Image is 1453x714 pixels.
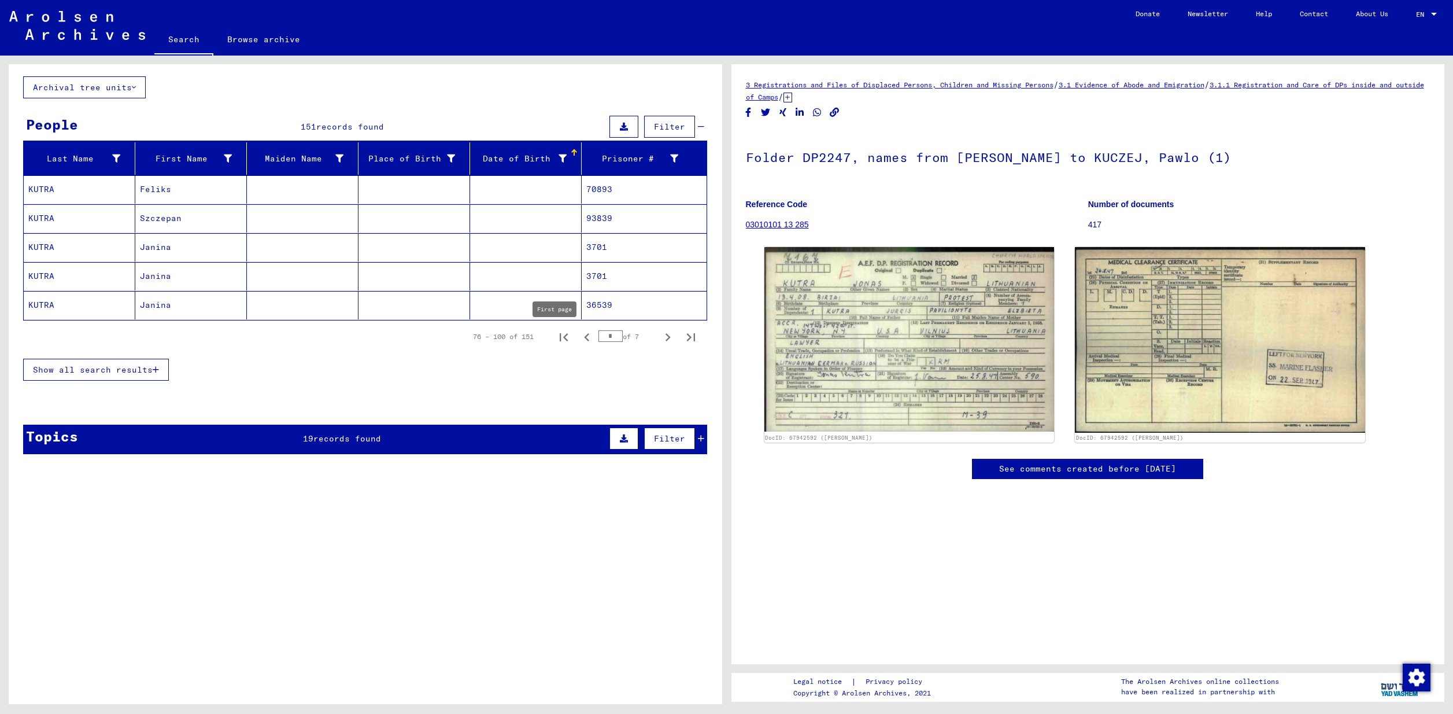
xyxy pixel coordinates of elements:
[363,149,469,168] div: Place of Birth
[135,291,247,319] mat-cell: Janina
[582,233,707,262] mat-cell: 3701
[1204,79,1210,90] span: /
[746,80,1053,89] a: 3 Registrations and Files of Displaced Persons, Children and Missing Persons
[24,175,135,204] mat-cell: KUTRA
[829,105,841,120] button: Copy link
[9,11,145,40] img: Arolsen_neg.svg
[316,122,384,132] span: records found
[856,676,936,688] a: Privacy policy
[764,247,1055,432] img: 001.jpg
[746,200,808,209] b: Reference Code
[793,676,851,688] a: Legal notice
[765,435,872,441] a: DocID: 67942592 ([PERSON_NAME])
[140,153,232,165] div: First Name
[654,433,685,444] span: Filter
[582,262,707,290] mat-cell: 3701
[135,142,247,175] mat-header-cell: First Name
[582,175,707,204] mat-cell: 70893
[742,105,755,120] button: Share on Facebook
[24,291,135,319] mat-cell: KUTRA
[475,153,567,165] div: Date of Birth
[1075,247,1365,433] img: 002.jpg
[760,105,772,120] button: Share on Twitter
[247,142,358,175] mat-header-cell: Maiden Name
[656,325,679,348] button: Next page
[582,204,707,233] mat-cell: 93839
[26,426,78,447] div: Topics
[575,325,598,348] button: Previous page
[252,153,343,165] div: Maiden Name
[1416,10,1424,19] mat-select-trigger: EN
[582,142,707,175] mat-header-cell: Prisoner #
[1121,676,1279,687] p: The Arolsen Archives online collections
[1121,687,1279,697] p: have been realized in partnership with
[24,262,135,290] mat-cell: KUTRA
[746,220,809,229] a: 03010101 13 285
[644,116,695,138] button: Filter
[644,428,695,450] button: Filter
[999,463,1176,475] a: See comments created before [DATE]
[23,359,169,381] button: Show all search results
[552,325,575,348] button: First page
[301,122,316,132] span: 151
[26,114,78,135] div: People
[252,149,358,168] div: Maiden Name
[24,142,135,175] mat-header-cell: Last Name
[1088,219,1430,231] p: 417
[794,105,806,120] button: Share on LinkedIn
[470,142,582,175] mat-header-cell: Date of Birth
[28,149,135,168] div: Last Name
[140,149,246,168] div: First Name
[793,688,936,698] p: Copyright © Arolsen Archives, 2021
[24,233,135,262] mat-cell: KUTRA
[654,122,685,132] span: Filter
[473,332,534,342] div: 76 – 100 of 151
[28,153,120,165] div: Last Name
[475,149,581,168] div: Date of Birth
[303,433,313,444] span: 19
[1059,80,1204,89] a: 3.1 Evidence of Abode and Emigration
[582,291,707,319] mat-cell: 36539
[213,25,314,53] a: Browse archive
[1403,664,1430,691] img: Zustimmung ändern
[1076,435,1184,441] a: DocID: 67942592 ([PERSON_NAME])
[135,204,247,233] mat-cell: Szczepan
[1378,672,1422,701] img: yv_logo.png
[793,676,936,688] div: |
[135,175,247,204] mat-cell: Feliks
[679,325,703,348] button: Last page
[1053,79,1059,90] span: /
[363,153,455,165] div: Place of Birth
[778,91,783,102] span: /
[23,76,146,98] button: Archival tree units
[135,233,247,262] mat-cell: Janina
[135,262,247,290] mat-cell: Janina
[24,204,135,233] mat-cell: KUTRA
[586,149,693,168] div: Prisoner #
[811,105,823,120] button: Share on WhatsApp
[746,131,1430,182] h1: Folder DP2247, names from [PERSON_NAME] to KUCZEJ, Pawlo (1)
[154,25,213,56] a: Search
[313,433,381,444] span: records found
[33,365,153,375] span: Show all search results
[777,105,789,120] button: Share on Xing
[1088,200,1174,209] b: Number of documents
[598,331,656,342] div: of 7
[586,153,678,165] div: Prisoner #
[358,142,470,175] mat-header-cell: Place of Birth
